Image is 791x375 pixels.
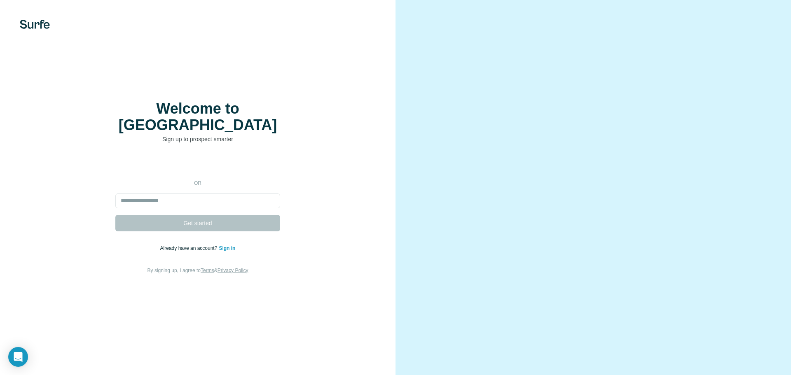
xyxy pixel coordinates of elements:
iframe: Sign in with Google Button [111,156,284,174]
h1: Welcome to [GEOGRAPHIC_DATA] [115,100,280,133]
a: Terms [201,268,214,273]
p: or [185,179,211,187]
p: Sign up to prospect smarter [115,135,280,143]
a: Privacy Policy [218,268,248,273]
div: Open Intercom Messenger [8,347,28,367]
span: By signing up, I agree to & [147,268,248,273]
span: Already have an account? [160,245,219,251]
img: Surfe's logo [20,20,50,29]
a: Sign in [219,245,235,251]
